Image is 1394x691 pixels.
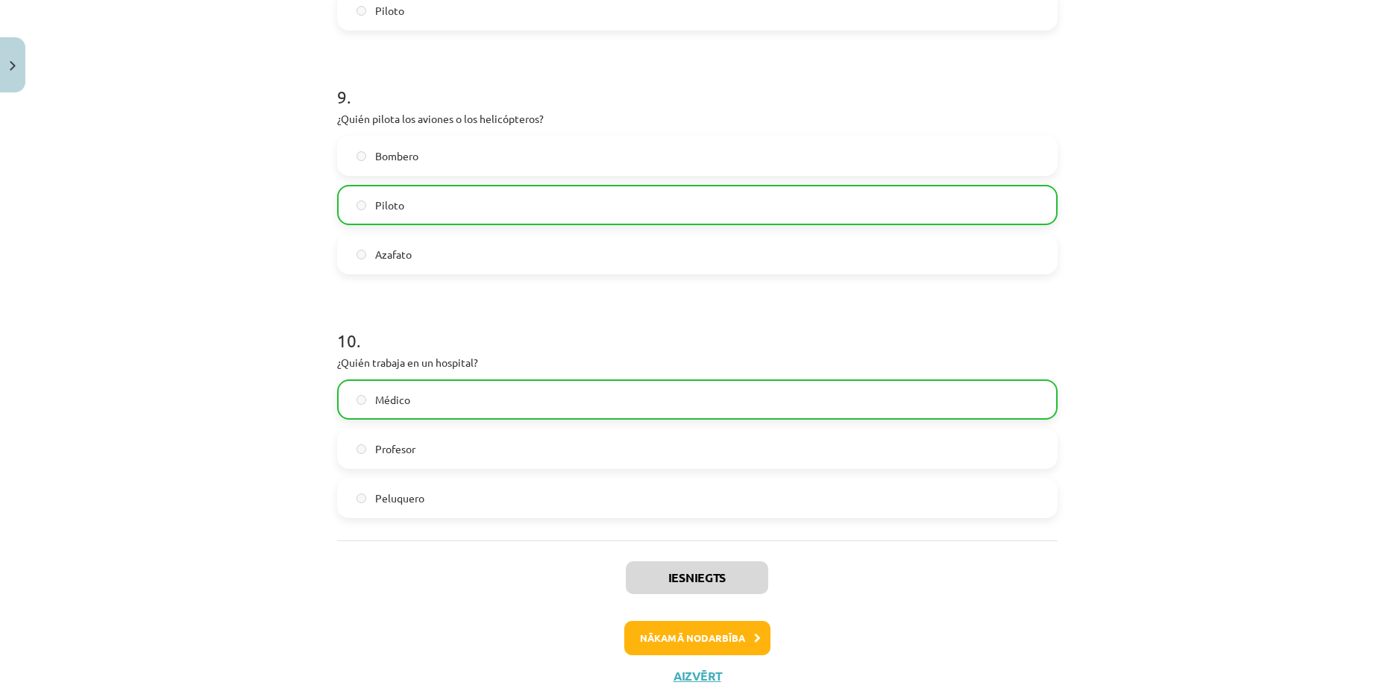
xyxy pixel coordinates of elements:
p: ¿Quién pilota los aviones o los helicópteros? [337,111,1058,127]
button: Aizvērt [669,669,726,684]
input: Médico [357,395,366,405]
span: Bombero [375,148,418,164]
span: Azafato [375,247,412,262]
input: Piloto [357,201,366,210]
input: Peluquero [357,493,366,503]
span: Piloto [375,198,404,213]
span: Peluquero [375,490,424,506]
input: Bombero [357,151,366,161]
h1: 10 . [337,304,1058,350]
img: icon-close-lesson-0947bae3869378f0d4975bcd49f059093ad1ed9edebbc8119c70593378902aed.svg [10,61,16,71]
h1: 9 . [337,60,1058,107]
input: Azafato [357,250,366,259]
button: Iesniegts [626,561,768,594]
span: Piloto [375,3,404,19]
input: Profesor [357,444,366,454]
span: Médico [375,392,410,408]
p: ¿Quién trabaja en un hospital? [337,355,1058,370]
input: Piloto [357,6,366,16]
span: Profesor [375,441,415,457]
button: Nākamā nodarbība [624,621,770,655]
